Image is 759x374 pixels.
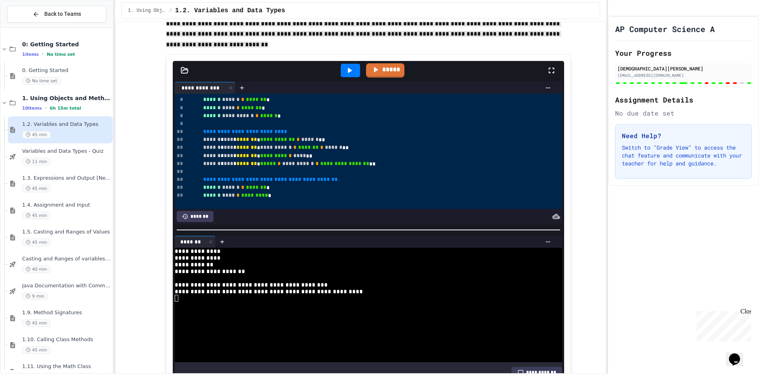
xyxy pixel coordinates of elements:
[22,175,111,182] span: 1.3. Expressions and Output [New]
[22,202,111,209] span: 1.4. Assignment and Input
[617,65,750,72] div: [DEMOGRAPHIC_DATA][PERSON_NAME]
[22,158,51,165] span: 11 min
[22,283,111,289] span: Java Documentation with Comments - Topic 1.8
[615,94,752,105] h2: Assignment Details
[617,72,750,78] div: [EMAIL_ADDRESS][DOMAIN_NAME]
[22,239,51,246] span: 45 min
[175,6,285,15] span: 1.2. Variables and Data Types
[22,52,39,57] span: 1 items
[47,52,75,57] span: No time set
[726,342,751,366] iframe: chat widget
[22,121,111,128] span: 1.2. Variables and Data Types
[22,95,111,102] span: 1. Using Objects and Methods
[44,10,81,18] span: Back to Teams
[22,67,111,74] span: 0. Getting Started
[22,319,51,327] span: 45 min
[22,77,61,85] span: No time set
[615,23,715,34] h1: AP Computer Science A
[22,309,111,316] span: 1.9. Method Signatures
[22,346,51,354] span: 45 min
[622,131,745,140] h3: Need Help?
[169,8,172,14] span: /
[22,185,51,192] span: 45 min
[7,6,106,23] button: Back to Teams
[22,41,111,48] span: 0: Getting Started
[42,51,43,57] span: •
[22,106,42,111] span: 10 items
[622,144,745,167] p: Switch to "Grade View" to access the chat feature and communicate with your teacher for help and ...
[22,229,111,235] span: 1.5. Casting and Ranges of Values
[615,108,752,118] div: No due date set
[3,3,55,50] div: Chat with us now!Close
[45,105,47,111] span: •
[22,363,111,370] span: 1.11. Using the Math Class
[615,47,752,59] h2: Your Progress
[22,148,111,155] span: Variables and Data Types - Quiz
[22,212,51,219] span: 45 min
[22,292,48,300] span: 9 min
[693,308,751,342] iframe: chat widget
[50,106,81,111] span: 6h 15m total
[22,131,51,139] span: 45 min
[22,256,111,262] span: Casting and Ranges of variables - Quiz
[22,336,111,343] span: 1.10. Calling Class Methods
[128,8,166,14] span: 1. Using Objects and Methods
[22,266,51,273] span: 40 min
